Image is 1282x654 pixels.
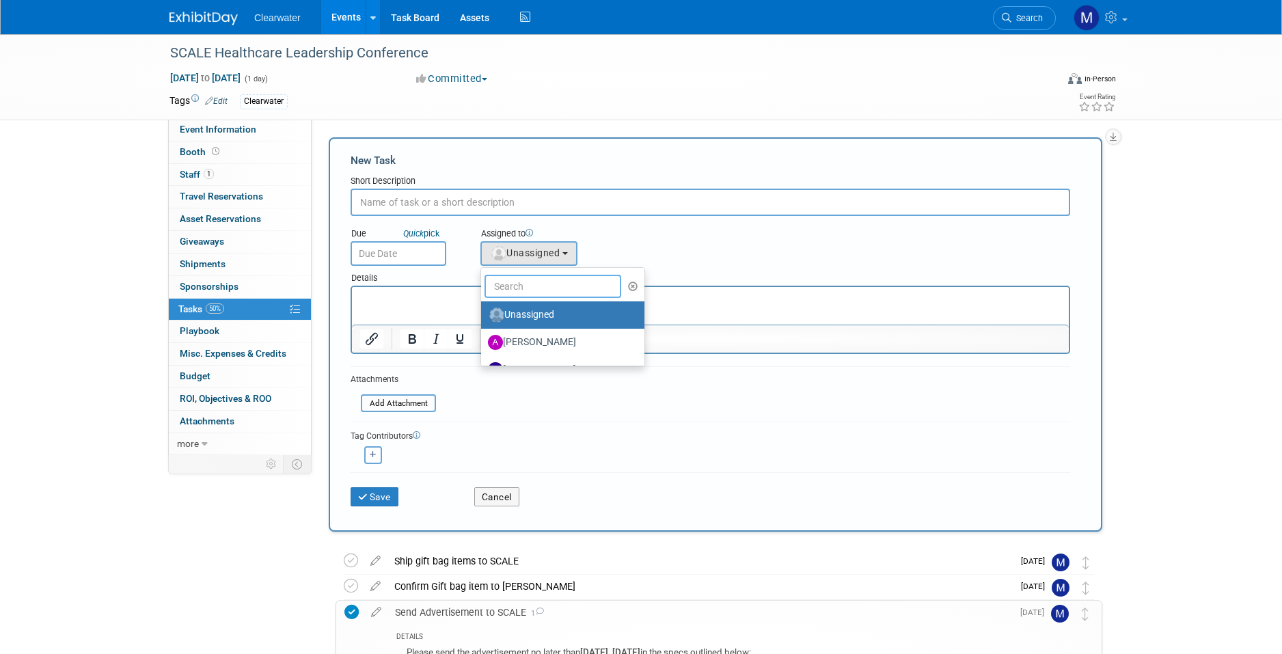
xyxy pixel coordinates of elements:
div: Short Description [351,175,1070,189]
img: Monica Pastor [1074,5,1100,31]
img: Monica Pastor [1051,605,1069,623]
span: Asset Reservations [180,213,261,224]
span: Misc. Expenses & Credits [180,348,286,359]
div: Event Rating [1078,94,1115,100]
span: Shipments [180,258,226,269]
span: [DATE] [DATE] [169,72,241,84]
i: Quick [403,228,424,239]
span: Booth not reserved yet [209,146,222,156]
a: Shipments [169,254,311,275]
span: ROI, Objectives & ROO [180,393,271,404]
img: Format-Inperson.png [1068,73,1082,84]
a: Tasks50% [169,299,311,321]
input: Name of task or a short description [351,189,1070,216]
div: Send Advertisement to SCALE [388,601,1012,624]
input: Due Date [351,241,446,266]
img: J.jpg [488,362,503,377]
div: SCALE Healthcare Leadership Conference [165,41,1035,66]
span: Unassigned [490,247,560,258]
a: Giveaways [169,231,311,253]
div: Clearwater [240,94,288,109]
td: Personalize Event Tab Strip [260,455,284,473]
a: Travel Reservations [169,186,311,208]
span: Search [1011,13,1043,23]
a: Event Information [169,119,311,141]
td: Toggle Event Tabs [284,455,312,473]
a: Edit [205,96,228,106]
span: more [177,438,199,449]
div: Confirm Gift bag item to [PERSON_NAME] [387,575,1013,598]
i: Move task [1082,556,1089,569]
button: Unassigned [480,241,577,266]
div: Assigned to [480,228,645,241]
div: Event Format [975,71,1116,92]
a: edit [364,580,387,592]
a: Staff1 [169,164,311,186]
span: Sponsorships [180,281,238,292]
span: [DATE] [1020,608,1051,617]
div: Tag Contributors [351,428,1070,442]
span: Giveaways [180,236,224,247]
button: Committed [411,72,493,86]
span: Staff [180,169,214,180]
td: Tags [169,94,228,109]
a: Budget [169,366,311,387]
div: Due [351,228,460,241]
div: Attachments [351,374,436,385]
iframe: Rich Text Area [352,287,1069,325]
span: 50% [206,303,224,314]
i: Move task [1082,582,1089,595]
a: Quickpick [400,228,442,239]
a: Playbook [169,321,311,342]
label: Unassigned [488,304,631,326]
button: Underline [448,329,472,349]
div: In-Person [1084,74,1116,84]
input: Search [485,275,621,298]
img: A.jpg [488,335,503,350]
span: [DATE] [1021,556,1052,566]
span: Budget [180,370,210,381]
label: [PERSON_NAME] [488,359,631,381]
span: to [199,72,212,83]
button: Save [351,487,398,506]
i: Move task [1082,608,1089,621]
img: Monica Pastor [1052,579,1069,597]
span: Attachments [180,415,234,426]
span: Travel Reservations [180,191,263,202]
a: Asset Reservations [169,208,311,230]
span: Tasks [178,303,224,314]
button: Italic [424,329,448,349]
a: edit [364,606,388,618]
img: Monica Pastor [1052,554,1069,571]
span: 1 [526,609,544,618]
div: Details [351,266,1070,286]
span: Booth [180,146,222,157]
span: (1 day) [243,74,268,83]
span: Event Information [180,124,256,135]
a: Booth [169,141,311,163]
a: Sponsorships [169,276,311,298]
a: ROI, Objectives & ROO [169,388,311,410]
div: New Task [351,153,1070,168]
img: ExhibitDay [169,12,238,25]
button: Insert/edit link [360,329,383,349]
a: Misc. Expenses & Credits [169,343,311,365]
button: Cancel [474,487,519,506]
a: Search [993,6,1056,30]
span: Playbook [180,325,219,336]
button: Bold [400,329,424,349]
a: Attachments [169,411,311,433]
span: 1 [204,169,214,179]
a: edit [364,555,387,567]
span: [DATE] [1021,582,1052,591]
label: [PERSON_NAME] [488,331,631,353]
a: more [169,433,311,455]
img: Unassigned-User-Icon.png [489,308,504,323]
div: Ship gift bag items to SCALE [387,549,1013,573]
span: Clearwater [254,12,301,23]
div: DETAILS [396,632,1012,644]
